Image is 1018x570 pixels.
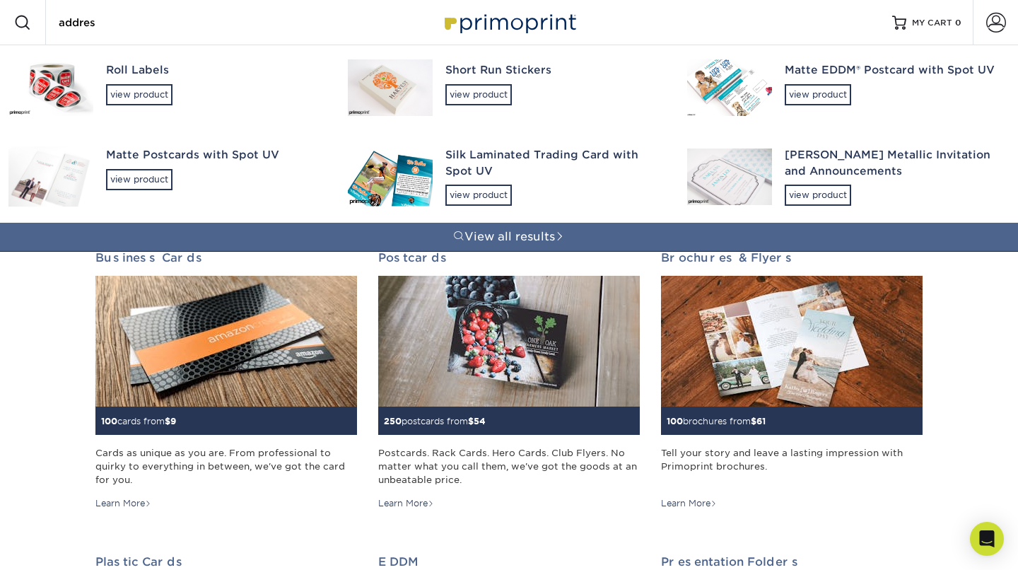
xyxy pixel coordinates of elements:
[679,45,1018,130] a: Matte EDDM® Postcard with Spot UVview product
[445,147,662,179] div: Silk Laminated Trading Card with Spot UV
[106,84,172,105] div: view product
[384,416,402,426] span: 250
[438,7,580,37] img: Primoprint
[756,416,766,426] span: 61
[106,147,322,163] div: Matte Postcards with Spot UV
[101,416,117,426] span: 100
[106,169,172,190] div: view product
[661,276,923,407] img: Brochures & Flyers
[339,130,679,223] a: Silk Laminated Trading Card with Spot UVview product
[95,276,357,407] img: Business Cards
[378,251,640,510] a: Postcards 250postcards from$54 Postcards. Rack Cards. Hero Cards. Club Flyers. No matter what you...
[468,416,474,426] span: $
[106,62,322,78] div: Roll Labels
[378,446,640,487] div: Postcards. Rack Cards. Hero Cards. Club Flyers. No matter what you call them, we've got the goods...
[339,45,679,130] a: Short Run Stickersview product
[785,84,851,105] div: view product
[445,84,512,105] div: view product
[667,416,683,426] span: 100
[661,446,923,487] div: Tell your story and leave a lasting impression with Primoprint brochures.
[751,416,756,426] span: $
[687,59,772,116] img: Matte EDDM® Postcard with Spot UV
[95,555,357,569] h2: Plastic Cards
[955,18,961,28] span: 0
[8,59,93,116] img: Roll Labels
[445,185,512,206] div: view product
[378,251,640,264] h2: Postcards
[661,251,923,510] a: Brochures & Flyers 100brochures from$61 Tell your story and leave a lasting impression with Primo...
[378,276,640,407] img: Postcards
[348,147,433,206] img: Silk Laminated Trading Card with Spot UV
[912,17,952,29] span: MY CART
[785,185,851,206] div: view product
[474,416,486,426] span: 54
[785,147,1001,179] div: [PERSON_NAME] Metallic Invitation and Announcements
[8,146,93,207] img: Matte Postcards with Spot UV
[170,416,176,426] span: 9
[384,416,486,426] small: postcards from
[378,497,434,510] div: Learn More
[661,555,923,569] h2: Presentation Folders
[679,130,1018,223] a: [PERSON_NAME] Metallic Invitation and Announcementsview product
[95,446,357,487] div: Cards as unique as you are. From professional to quirky to everything in between, we've got the c...
[57,14,195,31] input: SEARCH PRODUCTS.....
[445,62,662,78] div: Short Run Stickers
[95,497,151,510] div: Learn More
[165,416,170,426] span: $
[785,62,1001,78] div: Matte EDDM® Postcard with Spot UV
[687,149,772,205] img: Pearl White Metallic Invitation and Announcements
[661,251,923,264] h2: Brochures & Flyers
[661,497,717,510] div: Learn More
[101,416,176,426] small: cards from
[667,416,766,426] small: brochures from
[348,59,433,116] img: Short Run Stickers
[378,555,640,569] h2: EDDM
[970,522,1004,556] div: Open Intercom Messenger
[95,251,357,264] h2: Business Cards
[95,251,357,510] a: Business Cards 100cards from$9 Cards as unique as you are. From professional to quirky to everyth...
